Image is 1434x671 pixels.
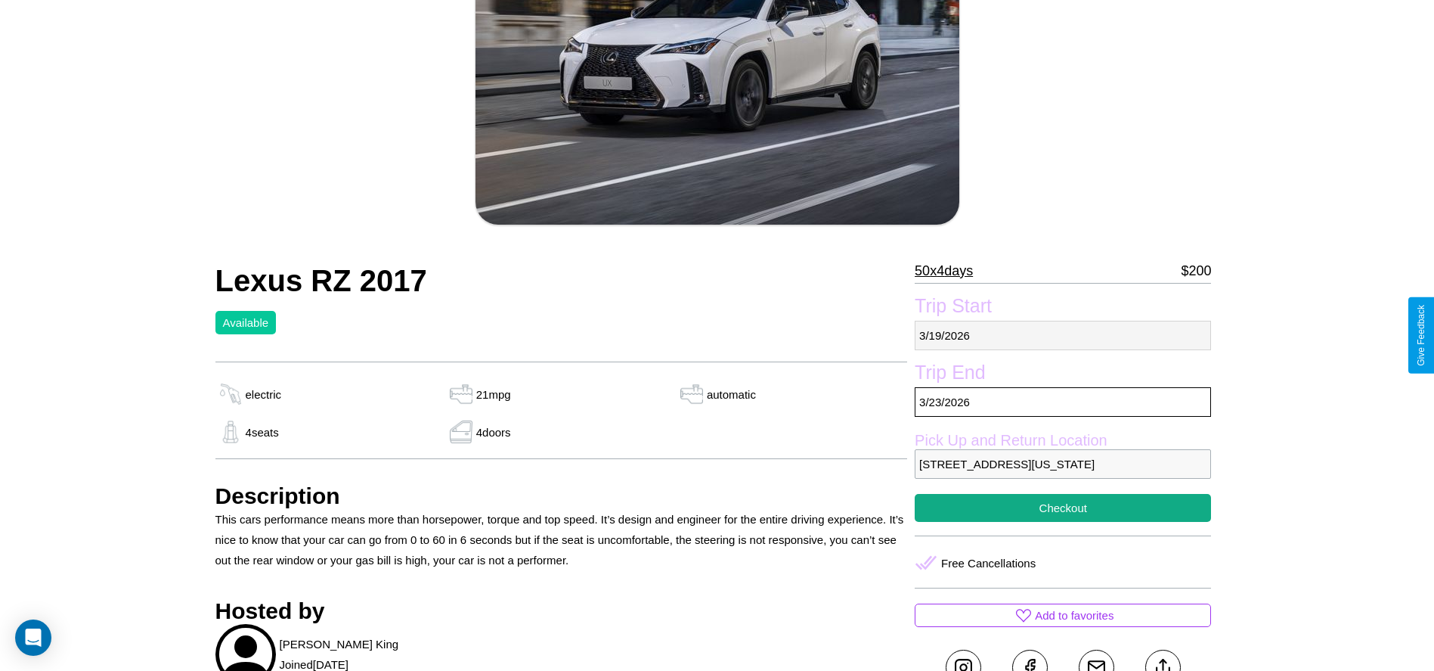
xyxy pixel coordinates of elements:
img: gas [215,421,246,443]
p: This cars performance means more than horsepower, torque and top speed. It’s design and engineer ... [215,509,908,570]
button: Add to favorites [915,604,1211,627]
p: [PERSON_NAME] King [280,634,399,654]
label: Trip End [915,362,1211,387]
p: 3 / 23 / 2026 [915,387,1211,417]
p: 4 seats [246,422,279,443]
p: 3 / 19 / 2026 [915,321,1211,350]
p: [STREET_ADDRESS][US_STATE] [915,449,1211,479]
h3: Description [215,483,908,509]
p: electric [246,384,282,405]
label: Pick Up and Return Location [915,432,1211,449]
div: Open Intercom Messenger [15,620,51,656]
p: 4 doors [476,422,511,443]
p: 50 x 4 days [915,259,973,283]
p: Add to favorites [1035,605,1113,626]
img: gas [215,383,246,405]
p: Available [223,312,269,333]
p: automatic [707,384,756,405]
img: gas [446,421,476,443]
div: Give Feedback [1416,305,1426,366]
p: Free Cancellations [941,553,1036,573]
img: gas [677,383,707,405]
button: Checkout [915,494,1211,522]
p: 21 mpg [476,384,511,405]
p: $ 200 [1181,259,1211,283]
label: Trip Start [915,295,1211,321]
h3: Hosted by [215,598,908,624]
img: gas [446,383,476,405]
h2: Lexus RZ 2017 [215,264,908,298]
